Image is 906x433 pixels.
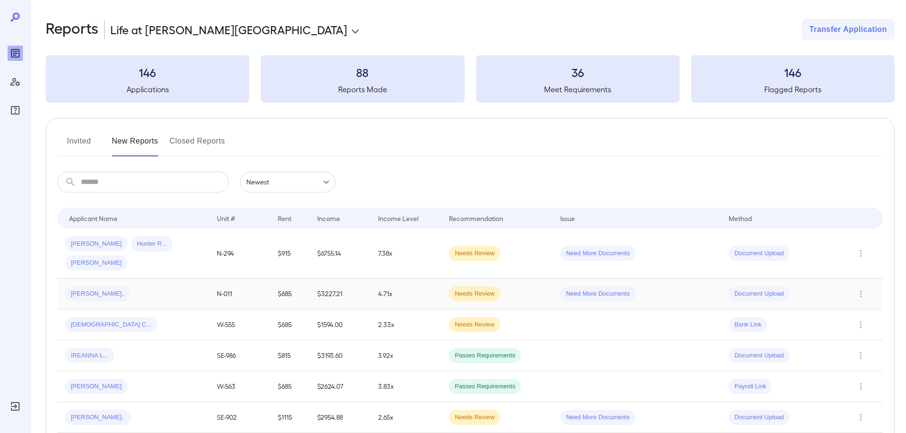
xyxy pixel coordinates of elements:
[691,84,895,95] h5: Flagged Reports
[370,229,441,279] td: 7.38x
[209,371,270,402] td: W-563
[270,309,310,340] td: $685
[449,413,500,422] span: Needs Review
[476,65,680,80] h3: 36
[209,340,270,371] td: SE-986
[802,19,895,40] button: Transfer Application
[170,134,225,156] button: Closed Reports
[69,212,117,224] div: Applicant Name
[65,382,127,391] span: [PERSON_NAME]
[8,74,23,89] div: Manage Users
[112,134,158,156] button: New Reports
[729,249,789,258] span: Document Upload
[449,320,500,329] span: Needs Review
[729,382,772,391] span: Payroll Link
[209,309,270,340] td: W-555
[65,351,114,360] span: IREANNA L...
[65,413,131,422] span: [PERSON_NAME]..
[729,212,752,224] div: Method
[110,22,347,37] p: Life at [PERSON_NAME][GEOGRAPHIC_DATA]
[270,279,310,309] td: $685
[449,212,503,224] div: Recommendation
[853,317,868,332] button: Row Actions
[370,279,441,309] td: 4.71x
[270,229,310,279] td: $915
[270,371,310,402] td: $685
[217,212,235,224] div: Unit #
[370,309,441,340] td: 2.33x
[8,399,23,414] div: Log Out
[560,249,635,258] span: Need More Documents
[310,340,370,371] td: $3193.60
[65,289,131,298] span: [PERSON_NAME]..
[278,212,293,224] div: Rent
[378,212,419,224] div: Income Level
[729,320,767,329] span: Bank Link
[209,279,270,309] td: N-011
[729,289,789,298] span: Document Upload
[729,413,789,422] span: Document Upload
[261,84,464,95] h5: Reports Made
[209,229,270,279] td: N-294
[65,240,127,249] span: [PERSON_NAME]
[853,246,868,261] button: Row Actions
[310,402,370,433] td: $2954.88
[449,249,500,258] span: Needs Review
[853,379,868,394] button: Row Actions
[560,413,635,422] span: Need More Documents
[240,172,335,192] div: Newest
[46,19,98,40] h2: Reports
[853,348,868,363] button: Row Actions
[270,402,310,433] td: $1115
[476,84,680,95] h5: Meet Requirements
[449,351,521,360] span: Passes Requirements
[65,259,127,268] span: [PERSON_NAME]
[310,229,370,279] td: $6755.14
[560,212,575,224] div: Issue
[449,289,500,298] span: Needs Review
[8,103,23,118] div: FAQ
[270,340,310,371] td: $815
[261,65,464,80] h3: 88
[209,402,270,433] td: SE-902
[46,55,895,103] summary: 146Applications88Reports Made36Meet Requirements146Flagged Reports
[560,289,635,298] span: Need More Documents
[46,84,249,95] h5: Applications
[853,286,868,301] button: Row Actions
[65,320,157,329] span: [DEMOGRAPHIC_DATA] C...
[46,65,249,80] h3: 146
[853,410,868,425] button: Row Actions
[729,351,789,360] span: Document Upload
[691,65,895,80] h3: 146
[58,134,100,156] button: Invited
[310,371,370,402] td: $2624.07
[317,212,340,224] div: Income
[370,340,441,371] td: 3.92x
[131,240,173,249] span: Hunter R...
[449,382,521,391] span: Passes Requirements
[8,46,23,61] div: Reports
[310,309,370,340] td: $1594.00
[370,402,441,433] td: 2.65x
[310,279,370,309] td: $3227.21
[370,371,441,402] td: 3.83x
